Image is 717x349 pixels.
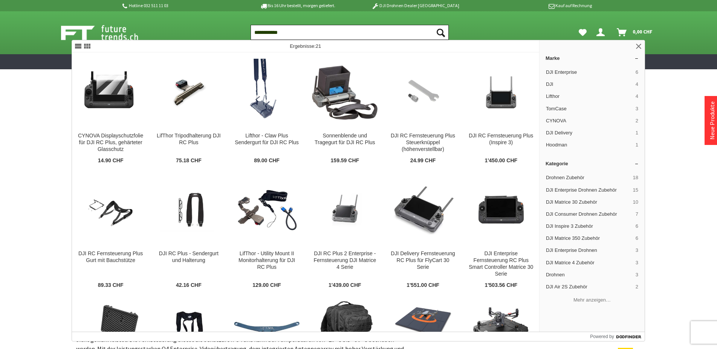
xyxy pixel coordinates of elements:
span: 1'450.00 CHF [485,157,517,164]
div: LifThor - Utility Mount II Monitorhalterung für DJI RC Plus [234,250,300,271]
span: DJI Inspire 3 Zubehör [546,223,633,230]
span: 18 [633,174,638,181]
div: DJI Enterprise Fernsteuerung RC Plus Smart Controller Matrice 30 Serie [468,250,534,277]
a: CYNOVA Displayschutzfolie für DJI RC Plus, gehärteter Glasschutz CYNOVA Displayschutzfolie für DJ... [72,53,150,170]
a: Lifthor - Claw Plus Sendergurt für DJI RC Plus Lifthor - Claw Plus Sendergurt für DJI RC Plus 89.... [228,53,306,170]
span: 24.99 CHF [410,157,436,164]
img: Sonnenblende und Tragegurt für DJI RC Plus [312,60,378,125]
a: DJI Enterprise Fernsteuerung RC Plus Smart Controller Matrice 30 Serie DJI Enterprise Fernsteueru... [462,171,540,295]
span: 2 [636,117,638,124]
span: Drohnen Zubehör [546,174,630,181]
span: TomCase [546,105,633,112]
img: DJI RC Fernsteuerung Plus (Inspire 3) [468,71,534,114]
img: DJI Enterprise Fernsteuerung RC Plus Smart Controller Matrice 30 Serie [468,184,534,236]
span: 0,00 CHF [633,26,653,38]
input: Produkt, Marke, Kategorie, EAN, Artikelnummer… [251,25,449,40]
a: LifThor - Utility Mount II Monitorhalterung für DJI RC Plus LifThor - Utility Mount II Monitorhal... [228,171,306,295]
a: DJI Delivery Fernsteuerung RC Plus für FlyCart 30 Serie DJI Delivery Fernsteuerung RC Plus für Fl... [384,171,462,295]
img: DJI RC Fernsteuerung Plus Steuerknüppel (höhenverstellbar) [390,71,456,114]
span: DJI Consumer Drohnen Zubehör [546,211,633,218]
a: DJI RC Fernsteuerung Plus Steuerknüppel (höhenverstellbar) DJI RC Fernsteuerung Plus Steuerknüppe... [384,53,462,170]
div: DJI Delivery Fernsteuerung RC Plus für FlyCart 30 Serie [390,250,456,271]
span: 75.18 CHF [176,157,202,164]
span: 1'551.00 CHF [407,282,439,289]
a: LifThor Tripodhalterung DJI RC Plus LifThor Tripodhalterung DJI RC Plus 75.18 CHF [150,53,228,170]
div: DJI RC Fernsteuerung Plus Gurt mit Bauchstütze [78,250,144,264]
span: DJI Delivery [546,130,633,136]
span: 14.90 CHF [98,157,124,164]
span: 15 [633,187,638,194]
a: DJI RC Fernsteuerung Plus (Inspire 3) DJI RC Fernsteuerung Plus (Inspire 3) 1'450.00 CHF [462,53,540,170]
img: DJI RC Fernsteuerung Plus Gurt mit Bauchstütze [78,189,144,232]
span: DJI Enterprise Drohnen [546,247,633,254]
p: DJI Drohnen Dealer [GEOGRAPHIC_DATA] [356,1,474,10]
div: Lifthor - Claw Plus Sendergurt für DJI RC Plus [234,133,300,146]
span: DJI Matrice 30 Zubehör [546,199,630,206]
span: 4 [636,93,638,100]
a: Warenkorb [614,25,656,40]
a: Dein Konto [593,25,611,40]
span: Powered by [590,333,614,340]
div: Sonnenblende und Tragegurt für DJI RC Plus [312,133,378,146]
div: LifThor Tripodhalterung DJI RC Plus [156,133,222,146]
span: 2 [636,283,638,290]
p: Bis 16 Uhr bestellt, morgen geliefert. [239,1,356,10]
span: 1 [636,142,638,148]
span: Drohnen [546,271,633,278]
a: DJI RC Plus - Sendergurt und Halterung DJI RC Plus - Sendergurt und Halterung 42.16 CHF [150,171,228,295]
img: DJI RC Plus 2 Enterprise - Fernsteuerung DJI Matrice 4 Serie [312,178,378,243]
span: 10 [633,199,638,206]
a: Neue Produkte [708,101,716,140]
div: CYNOVA Displayschutzfolie für DJI RC Plus, gehärteter Glasschutz [78,133,144,153]
span: 89.33 CHF [98,282,124,289]
button: Suchen [433,25,449,40]
p: Hotline 032 511 11 03 [121,1,239,10]
span: 4 [636,81,638,88]
a: Marke [540,52,645,64]
div: DJI RC Plus - Sendergurt und Halterung [156,250,222,264]
button: Mehr anzeigen… [543,294,642,306]
span: 89.00 CHF [254,157,280,164]
img: CYNOVA Displayschutzfolie für DJI RC Plus, gehärteter Glasschutz [78,60,144,125]
span: Lifthor [546,93,633,100]
a: DJI RC Fernsteuerung Plus Gurt mit Bauchstütze DJI RC Fernsteuerung Plus Gurt mit Bauchstütze 89.... [72,171,150,295]
a: Kategorie [540,158,645,169]
img: DJI Delivery Fernsteuerung RC Plus für FlyCart 30 Serie [390,186,456,235]
span: 6 [636,223,638,230]
span: DJI Enterprise Drohnen Zubehör [546,187,630,194]
span: 3 [636,271,638,278]
a: DJI RC Plus 2 Enterprise - Fernsteuerung DJI Matrice 4 Serie DJI RC Plus 2 Enterprise - Fernsteue... [306,171,384,295]
span: 3 [636,105,638,112]
span: DJI Air 2S Zubehör [546,283,633,290]
a: Powered by [590,332,645,341]
span: 3 [636,259,638,266]
img: LifThor - Utility Mount II Monitorhalterung für DJI RC Plus [234,190,300,231]
span: 129.00 CHF [252,282,281,289]
span: 3 [636,247,638,254]
span: 1'503.56 CHF [485,282,517,289]
img: LifThor Tripodhalterung DJI RC Plus [156,72,222,113]
span: 1 [636,130,638,136]
span: DJI [546,81,633,88]
span: 7 [636,211,638,218]
p: Kauf auf Rechnung [474,1,592,10]
img: Lifthor - Claw Plus Sendergurt für DJI RC Plus [242,59,292,126]
span: CYNOVA [546,117,633,124]
img: Shop Futuretrends - zur Startseite wechseln [61,23,155,42]
span: Ergebnisse: [290,43,321,49]
span: 42.16 CHF [176,282,202,289]
div: DJI RC Plus 2 Enterprise - Fernsteuerung DJI Matrice 4 Serie [312,250,378,271]
span: DJI Enterprise [546,69,633,76]
span: 6 [636,235,638,242]
a: Sonnenblende und Tragegurt für DJI RC Plus Sonnenblende und Tragegurt für DJI RC Plus 159.59 CHF [306,53,384,170]
span: DJI Matrice 4 Zubehör [546,259,633,266]
span: DJI Matrice 350 Zubehör [546,235,633,242]
span: 21 [316,43,321,49]
div: DJI RC Fernsteuerung Plus (Inspire 3) [468,133,534,146]
span: 1'439.00 CHF [329,282,361,289]
div: DJI RC Fernsteuerung Plus Steuerknüppel (höhenverstellbar) [390,133,456,153]
span: Hoodman [546,142,633,148]
span: 159.59 CHF [331,157,359,164]
span: 6 [636,69,638,76]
